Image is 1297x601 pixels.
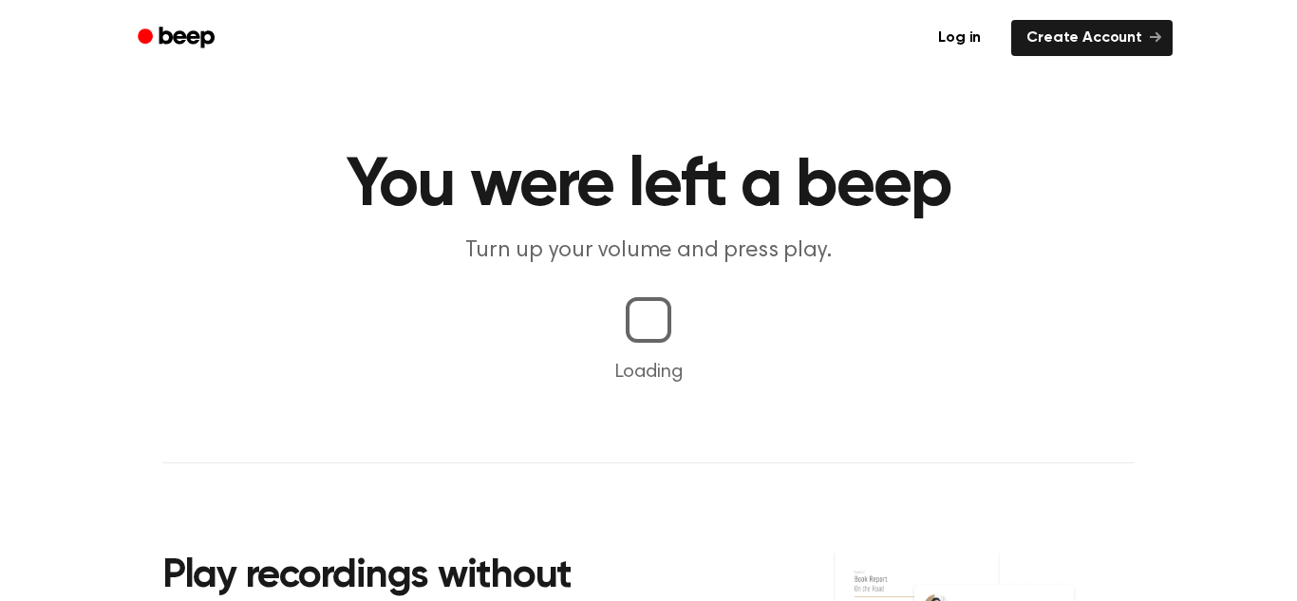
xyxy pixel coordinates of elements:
a: Create Account [1011,20,1173,56]
p: Turn up your volume and press play. [284,235,1013,267]
a: Log in [919,16,1000,60]
p: Loading [23,358,1274,386]
h1: You were left a beep [162,152,1135,220]
a: Beep [124,20,232,57]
